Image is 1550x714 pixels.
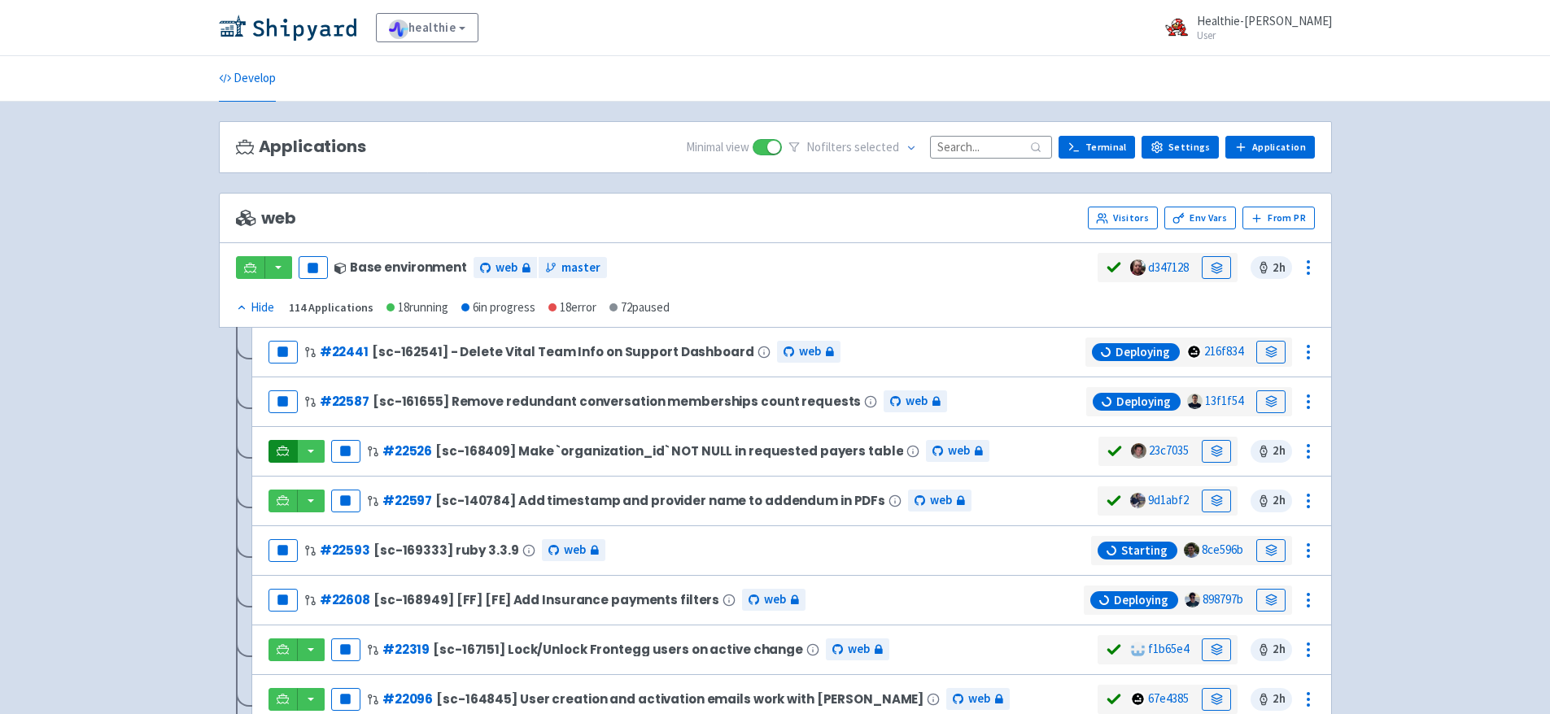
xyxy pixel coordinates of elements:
a: #22587 [320,393,369,410]
a: Settings [1142,136,1219,159]
span: Starting [1121,542,1168,559]
a: #22597 [382,492,432,509]
span: master [561,259,600,277]
span: web [968,690,990,708]
button: Pause [331,688,360,711]
span: web [906,392,928,411]
a: web [946,688,1010,710]
div: 6 in progress [461,298,535,317]
a: Application [1225,136,1314,159]
div: 72 paused [609,298,670,317]
a: web [542,539,605,561]
span: 2 h [1251,256,1292,279]
span: web [764,590,786,609]
div: 18 running [386,298,448,317]
span: [sc-167151] Lock/Unlock Frontegg users on active change [433,642,803,656]
span: Deploying [1114,592,1168,608]
span: [sc-161655] Remove redundant conversation memberships count requests [373,394,861,408]
a: f1b65e4 [1148,641,1189,656]
div: Hide [236,298,274,317]
button: Pause [269,589,298,612]
span: web [930,491,952,510]
button: Pause [269,539,298,562]
span: web [948,442,970,460]
a: Visitors [1088,207,1158,229]
a: Healthie-[PERSON_NAME] User [1155,15,1332,41]
a: web [826,638,889,660]
span: [sc-168409] Make `organization_id` NOT NULL in requested payers table [435,444,903,458]
a: web [908,490,971,512]
span: selected [854,139,899,155]
img: Shipyard logo [219,15,356,41]
button: Pause [331,490,360,512]
a: web [742,589,806,611]
a: 23c7035 [1149,442,1189,458]
a: Env Vars [1164,207,1236,229]
a: #22593 [320,542,370,559]
button: Pause [331,440,360,463]
a: d347128 [1148,259,1189,275]
a: 13f1f54 [1205,393,1243,408]
span: Minimal view [686,138,749,157]
span: 2 h [1251,688,1292,711]
small: User [1197,30,1332,41]
a: 8ce596b [1202,542,1243,557]
span: [sc-168949] [FF] [FE] Add Insurance payments filters [373,593,719,607]
a: 216f834 [1204,343,1243,359]
div: 114 Applications [289,298,373,317]
button: Pause [331,638,360,661]
a: 9d1abf2 [1148,492,1189,507]
a: web [474,257,537,279]
a: healthie [376,13,479,42]
span: Deploying [1116,394,1171,410]
span: web [496,259,517,277]
span: web [564,541,586,559]
span: web [799,342,821,361]
span: 2 h [1251,490,1292,512]
span: Deploying [1116,344,1170,360]
h3: Applications [236,137,366,156]
span: 2 h [1251,440,1292,463]
span: web [236,209,296,228]
button: From PR [1242,207,1315,229]
span: No filter s [806,138,899,157]
a: web [926,440,989,462]
span: web [848,640,870,659]
a: 67e4385 [1148,690,1189,706]
span: 2 h [1251,638,1292,661]
span: [sc-169333] ruby 3.3.9 [373,543,519,557]
a: #22096 [382,690,433,707]
a: web [777,341,840,363]
a: master [539,257,607,279]
div: Base environment [334,260,467,274]
a: #22319 [382,641,430,658]
input: Search... [930,136,1052,158]
span: Healthie-[PERSON_NAME] [1197,13,1332,28]
a: Terminal [1059,136,1135,159]
div: 18 error [548,298,596,317]
span: [sc-164845] User creation and activation emails work with [PERSON_NAME] [436,692,923,706]
button: Pause [299,256,328,279]
a: #22441 [320,343,369,360]
span: [sc-140784] Add timestamp and provider name to addendum in PDFs [435,494,885,507]
a: #22608 [320,591,370,608]
a: #22526 [382,442,432,459]
a: web [884,390,947,412]
a: 898797b [1203,591,1243,607]
span: [sc-162541] - Delete Vital Team Info on Support Dashboard [372,345,754,359]
button: Pause [269,341,298,364]
button: Hide [236,298,276,317]
a: Develop [219,56,276,102]
button: Pause [269,390,298,413]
